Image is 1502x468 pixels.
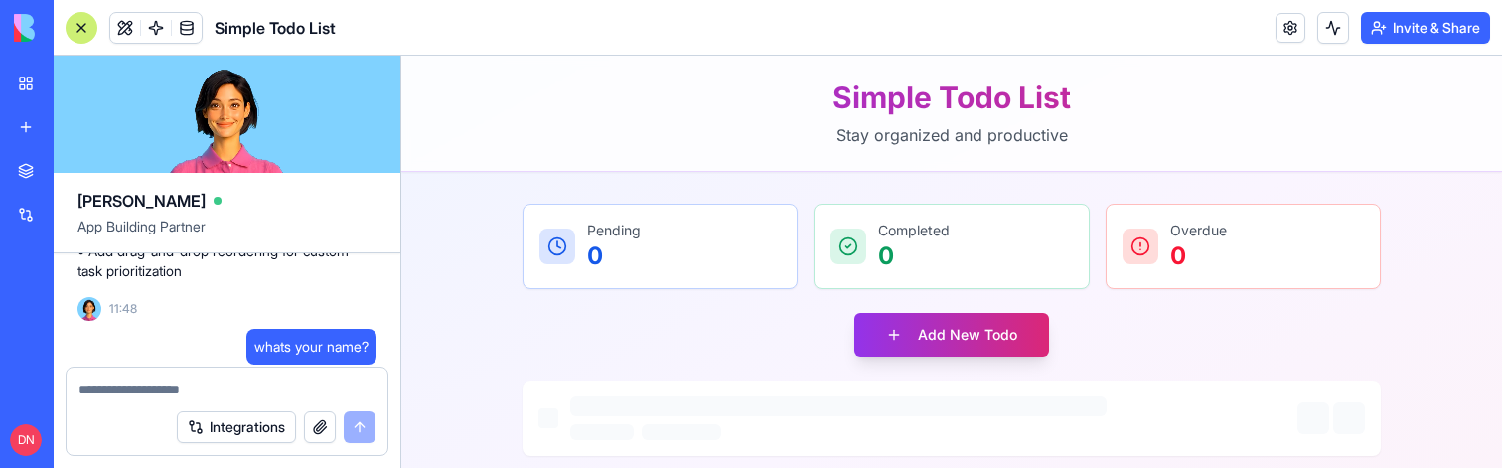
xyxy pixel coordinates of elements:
[177,411,296,443] button: Integrations
[109,301,137,317] span: 11:48
[77,217,376,252] span: App Building Partner
[121,24,979,60] h1: Simple Todo List
[215,16,336,40] span: Simple Todo List
[477,165,548,185] p: Completed
[186,185,239,217] p: 0
[77,297,101,321] img: Ella_00000_wcx2te.png
[14,14,137,42] img: logo
[477,185,548,217] p: 0
[769,185,826,217] p: 0
[1361,12,1490,44] button: Invite & Share
[769,165,826,185] p: Overdue
[254,337,369,357] span: whats your name?
[121,68,979,91] p: Stay organized and productive
[10,424,42,456] span: DN
[77,189,206,213] span: [PERSON_NAME]
[453,257,648,301] button: Add New Todo
[186,165,239,185] p: Pending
